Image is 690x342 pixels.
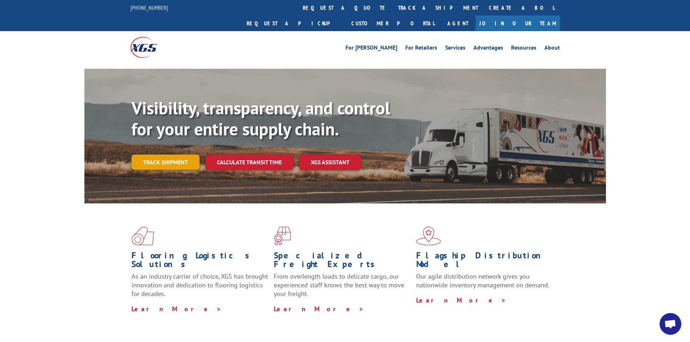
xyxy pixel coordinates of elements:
[660,313,681,335] div: Open chat
[131,155,200,170] a: Track shipment
[131,227,154,245] img: xgs-icon-total-supply-chain-intelligence-red
[445,45,465,53] a: Services
[131,97,390,140] b: Visibility, transparency, and control for your entire supply chain.
[274,227,291,245] img: xgs-icon-focused-on-flooring-red
[346,45,397,53] a: For [PERSON_NAME]
[346,16,440,31] a: Customer Portal
[131,272,268,298] span: As an industry carrier of choice, XGS has brought innovation and dedication to flooring logistics...
[274,305,364,313] a: Learn More >
[416,296,506,304] a: Learn More >
[440,16,476,31] a: Agent
[473,45,503,53] a: Advantages
[205,155,293,170] a: Calculate transit time
[405,45,437,53] a: For Retailers
[511,45,536,53] a: Resources
[476,16,560,31] a: Join Our Team
[241,16,346,31] a: Request a pickup
[274,272,411,304] p: From overlength loads to delicate cargo, our experienced staff knows the best way to move your fr...
[130,4,168,11] a: [PHONE_NUMBER]
[544,45,560,53] a: About
[131,305,222,313] a: Learn More >
[416,227,441,245] img: xgs-icon-flagship-distribution-model-red
[416,272,549,289] span: Our agile distribution network gives you nationwide inventory management on demand.
[274,251,411,272] h1: Specialized Freight Experts
[299,155,361,170] a: XGS ASSISTANT
[416,251,553,272] h1: Flagship Distribution Model
[131,251,268,272] h1: Flooring Logistics Solutions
